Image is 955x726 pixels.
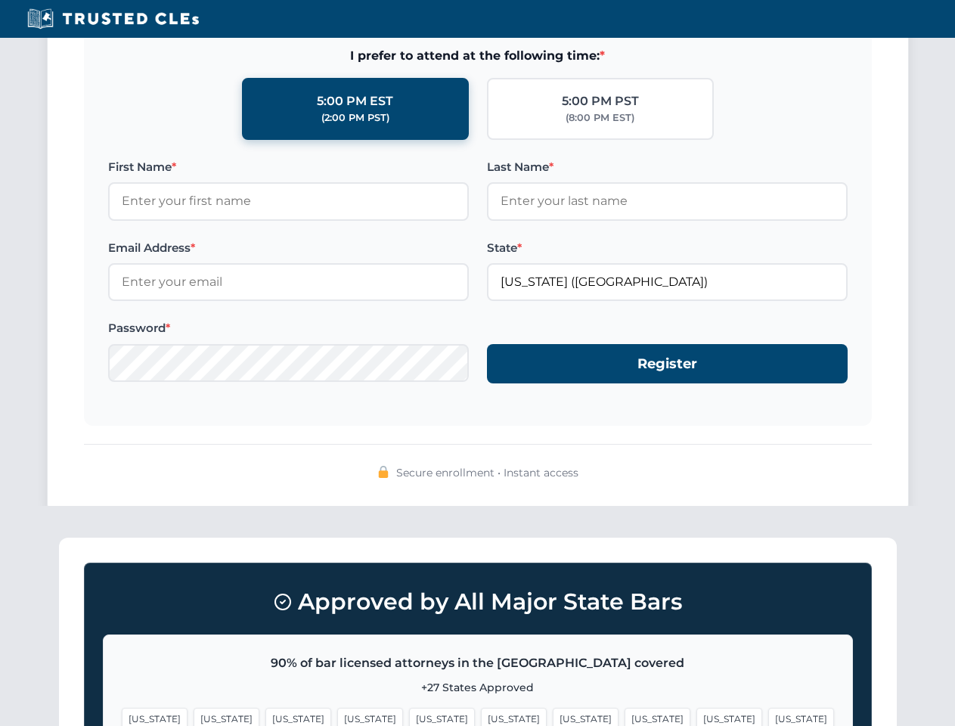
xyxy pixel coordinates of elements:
[487,263,848,301] input: Georgia (GA)
[108,46,848,66] span: I prefer to attend at the following time:
[317,92,393,111] div: 5:00 PM EST
[122,653,834,673] p: 90% of bar licensed attorneys in the [GEOGRAPHIC_DATA] covered
[377,466,389,478] img: 🔒
[396,464,578,481] span: Secure enrollment • Instant access
[108,182,469,220] input: Enter your first name
[108,239,469,257] label: Email Address
[108,158,469,176] label: First Name
[108,263,469,301] input: Enter your email
[103,582,853,622] h3: Approved by All Major State Bars
[487,158,848,176] label: Last Name
[562,92,639,111] div: 5:00 PM PST
[108,319,469,337] label: Password
[487,239,848,257] label: State
[566,110,634,126] div: (8:00 PM EST)
[487,182,848,220] input: Enter your last name
[122,679,834,696] p: +27 States Approved
[321,110,389,126] div: (2:00 PM PST)
[23,8,203,30] img: Trusted CLEs
[487,344,848,384] button: Register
